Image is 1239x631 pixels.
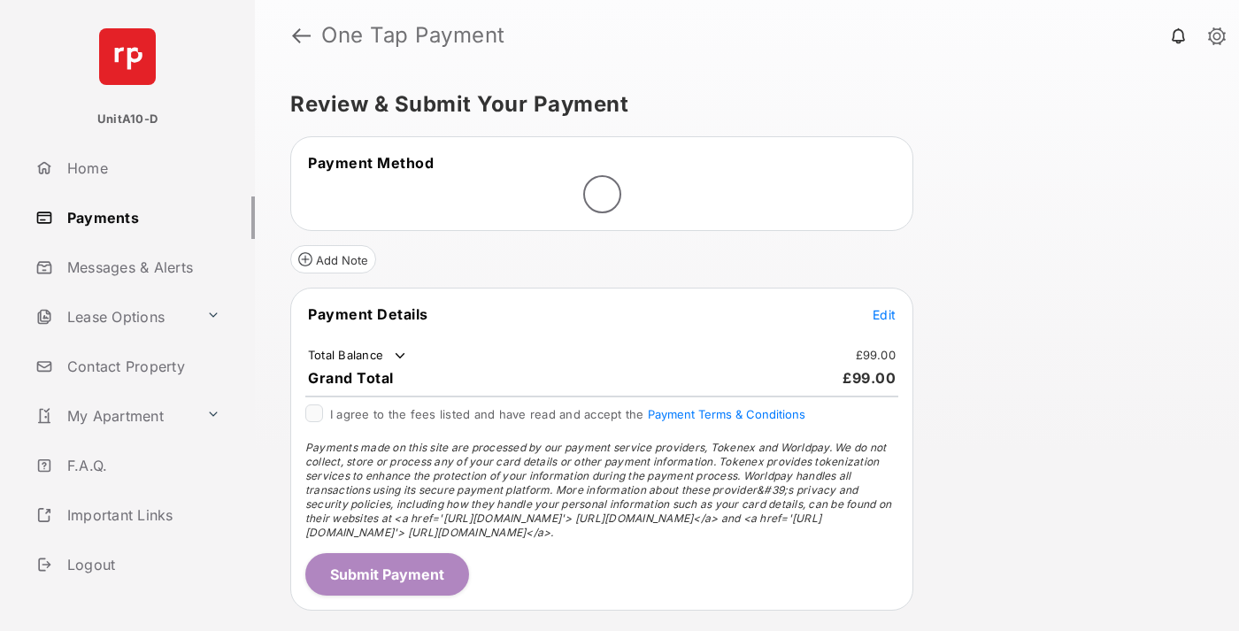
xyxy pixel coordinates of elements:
img: svg+xml;base64,PHN2ZyB4bWxucz0iaHR0cDovL3d3dy53My5vcmcvMjAwMC9zdmciIHdpZHRoPSI2NCIgaGVpZ2h0PSI2NC... [99,28,156,85]
strong: One Tap Payment [321,25,505,46]
button: Add Note [290,245,376,273]
a: Important Links [28,494,227,536]
span: Payment Details [308,305,428,323]
button: I agree to the fees listed and have read and accept the [648,407,805,421]
a: F.A.Q. [28,444,255,487]
a: Messages & Alerts [28,246,255,289]
span: I agree to the fees listed and have read and accept the [330,407,805,421]
a: Payments [28,196,255,239]
span: Payment Method [308,154,434,172]
td: Total Balance [307,347,409,365]
span: Edit [873,307,896,322]
a: Logout [28,543,255,586]
p: UnitA10-D [97,111,158,128]
button: Submit Payment [305,553,469,596]
a: Home [28,147,255,189]
span: Grand Total [308,369,394,387]
a: My Apartment [28,395,199,437]
a: Lease Options [28,296,199,338]
a: Contact Property [28,345,255,388]
span: £99.00 [843,369,896,387]
button: Edit [873,305,896,323]
td: £99.00 [855,347,897,363]
span: Payments made on this site are processed by our payment service providers, Tokenex and Worldpay. ... [305,441,891,539]
h5: Review & Submit Your Payment [290,94,1189,115]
